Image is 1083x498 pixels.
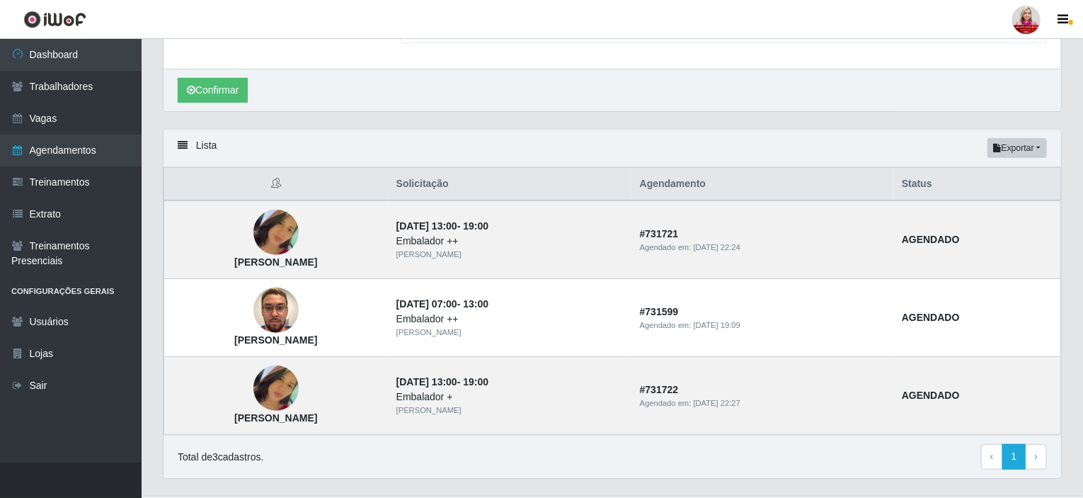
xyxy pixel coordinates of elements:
th: Solicitação [388,168,631,201]
a: Next [1025,444,1047,470]
strong: [PERSON_NAME] [234,412,317,424]
div: Embalador ++ [396,234,623,249]
time: 19:00 [463,220,488,232]
div: Lista [164,130,1061,167]
strong: AGENDADO [902,312,960,323]
span: › [1034,451,1038,462]
strong: # 731599 [640,306,679,317]
strong: - [396,220,488,232]
th: Agendamento [631,168,893,201]
time: [DATE] 13:00 [396,220,457,232]
time: [DATE] 22:24 [694,243,740,251]
time: 19:00 [463,376,488,387]
time: 13:00 [463,298,488,310]
span: ‹ [990,451,994,462]
div: Embalador ++ [396,312,623,327]
div: Agendado em: [640,397,885,409]
button: Exportar [987,138,1047,158]
strong: AGENDADO [902,390,960,401]
time: [DATE] 13:00 [396,376,457,387]
div: [PERSON_NAME] [396,404,623,417]
div: Embalador + [396,390,623,404]
strong: - [396,298,488,310]
div: Agendado em: [640,242,885,254]
strong: # 731722 [640,384,679,395]
div: [PERSON_NAME] [396,327,623,339]
img: CoreUI Logo [23,11,86,28]
p: Total de 3 cadastros. [178,450,263,465]
nav: pagination [981,444,1047,470]
button: Confirmar [178,78,248,103]
strong: # 731721 [640,228,679,239]
strong: AGENDADO [902,234,960,245]
th: Status [893,168,1061,201]
time: [DATE] 07:00 [396,298,457,310]
time: [DATE] 22:27 [694,399,740,407]
img: Joana Maria do Nascimento Catarino [253,193,299,273]
strong: [PERSON_NAME] [234,334,317,346]
time: [DATE] 19:09 [694,321,740,329]
img: Juan Carlos Mendes de Brito Lima [253,270,299,351]
img: Joana Maria do Nascimento Catarino [253,349,299,429]
strong: [PERSON_NAME] [234,256,317,268]
div: Agendado em: [640,319,885,332]
a: Previous [981,444,1003,470]
a: 1 [1002,444,1026,470]
strong: - [396,376,488,387]
div: [PERSON_NAME] [396,249,623,261]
